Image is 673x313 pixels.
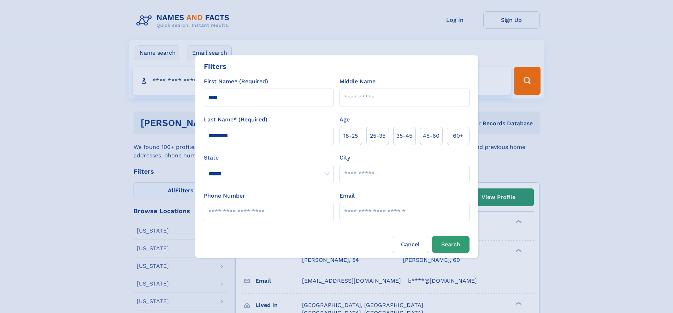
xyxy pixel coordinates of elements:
[453,132,464,140] span: 60+
[204,192,245,200] label: Phone Number
[423,132,439,140] span: 45‑60
[340,77,376,86] label: Middle Name
[340,154,350,162] label: City
[396,132,412,140] span: 35‑45
[432,236,470,253] button: Search
[370,132,385,140] span: 25‑35
[340,115,350,124] label: Age
[340,192,355,200] label: Email
[204,115,267,124] label: Last Name* (Required)
[204,154,334,162] label: State
[204,61,226,72] div: Filters
[392,236,429,253] label: Cancel
[204,77,268,86] label: First Name* (Required)
[343,132,358,140] span: 18‑25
